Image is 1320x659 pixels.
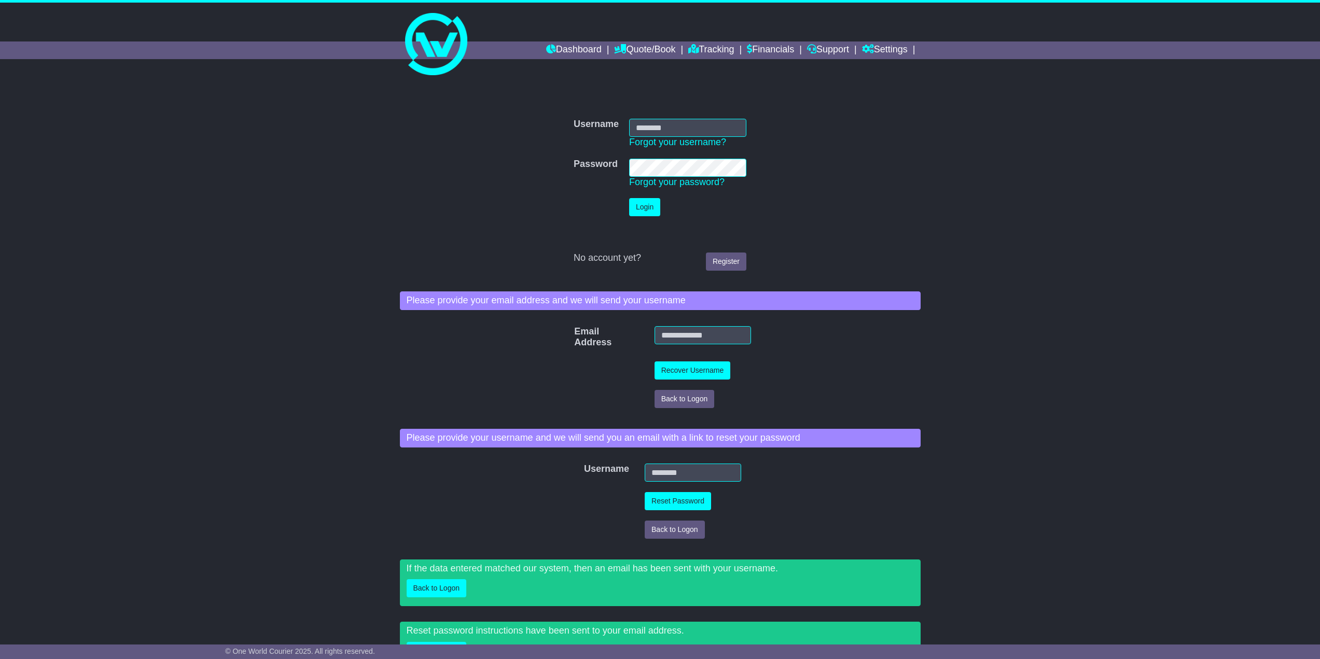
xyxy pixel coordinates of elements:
div: No account yet? [574,253,746,264]
label: Email Address [569,326,588,348]
label: Username [574,119,619,130]
a: Support [807,41,849,59]
div: Please provide your email address and we will send your username [400,291,921,310]
button: Recover Username [655,361,731,380]
button: Back to Logon [645,521,705,539]
button: Login [629,198,660,216]
a: Register [706,253,746,271]
a: Financials [747,41,794,59]
span: © One World Courier 2025. All rights reserved. [225,647,375,655]
a: Forgot your password? [629,177,725,187]
button: Reset Password [645,492,711,510]
label: Password [574,159,618,170]
label: Username [579,464,593,475]
a: Forgot your username? [629,137,726,147]
a: Tracking [688,41,734,59]
button: Back to Logon [655,390,715,408]
p: If the data entered matched our system, then an email has been sent with your username. [407,563,914,574]
p: Reset password instructions have been sent to your email address. [407,625,914,637]
div: Please provide your username and we will send you an email with a link to reset your password [400,429,921,447]
a: Dashboard [546,41,602,59]
a: Settings [862,41,908,59]
a: Quote/Book [614,41,675,59]
button: Back to Logon [407,579,467,597]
